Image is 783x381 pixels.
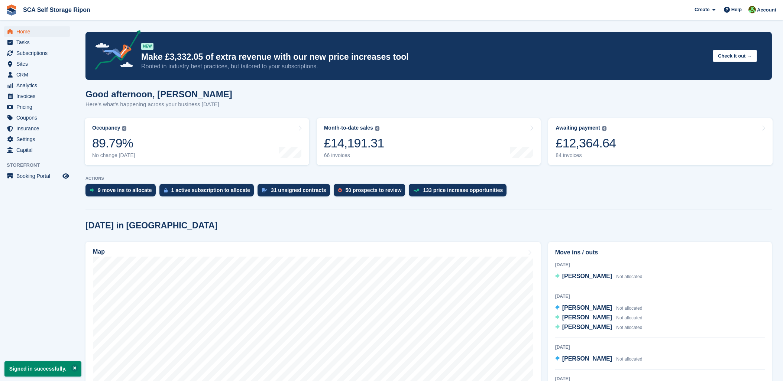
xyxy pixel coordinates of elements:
[20,4,93,16] a: SCA Self Storage Ripon
[141,43,153,50] div: NEW
[93,248,105,255] h2: Map
[89,30,141,72] img: price-adjustments-announcement-icon-8257ccfd72463d97f412b2fc003d46551f7dbcb40ab6d574587a9cd5c0d94...
[4,102,70,112] a: menu
[16,48,61,58] span: Subscriptions
[4,80,70,91] a: menu
[555,303,643,313] a: [PERSON_NAME] Not allocated
[16,37,61,48] span: Tasks
[334,184,409,200] a: 50 prospects to review
[555,323,643,332] a: [PERSON_NAME] Not allocated
[346,187,402,193] div: 50 prospects to review
[324,125,373,131] div: Month-to-date sales
[85,176,772,181] p: ACTIONS
[4,91,70,101] a: menu
[85,89,232,99] h1: Good afternoon, [PERSON_NAME]
[90,188,94,192] img: move_ins_to_allocate_icon-fdf77a2bb77ea45bf5b3d319d69a93e2d87916cf1d5bf7949dd705db3b84f3ca.svg
[713,50,757,62] button: Check it out →
[4,48,70,58] a: menu
[413,189,419,192] img: price_increase_opportunities-93ffe204e8149a01c8c9dc8f82e8f89637d9d84a8eef4429ea346261dce0b2c0.svg
[324,136,384,151] div: £14,191.31
[562,305,612,311] span: [PERSON_NAME]
[61,172,70,180] a: Preview store
[92,125,120,131] div: Occupancy
[423,187,503,193] div: 133 price increase opportunities
[164,188,168,193] img: active_subscription_to_allocate_icon-d502201f5373d7db506a760aba3b589e785aa758c864c3986d89f69b8ff3...
[16,134,61,144] span: Settings
[4,145,70,155] a: menu
[555,272,643,281] a: [PERSON_NAME] Not allocated
[555,293,765,300] div: [DATE]
[4,69,70,80] a: menu
[375,126,379,131] img: icon-info-grey-7440780725fd019a000dd9b08b2336e03edf1995a4989e88bcd33f0948082b44.svg
[16,80,61,91] span: Analytics
[4,134,70,144] a: menu
[4,361,81,377] p: Signed in successfully.
[85,100,232,109] p: Here's what's happening across your business [DATE]
[317,118,541,165] a: Month-to-date sales £14,191.31 66 invoices
[4,59,70,69] a: menu
[271,187,326,193] div: 31 unsigned contracts
[16,113,61,123] span: Coupons
[262,188,267,192] img: contract_signature_icon-13c848040528278c33f63329250d36e43548de30e8caae1d1a13099fd9432cc5.svg
[98,187,152,193] div: 9 move ins to allocate
[555,261,765,268] div: [DATE]
[695,6,709,13] span: Create
[562,314,612,320] span: [PERSON_NAME]
[555,344,765,351] div: [DATE]
[4,26,70,37] a: menu
[16,69,61,80] span: CRM
[141,62,707,71] p: Rooted in industry best practices, but tailored to your subscriptions.
[548,118,773,165] a: Awaiting payment £12,364.64 84 invoices
[16,91,61,101] span: Invoices
[16,123,61,134] span: Insurance
[616,325,642,330] span: Not allocated
[258,184,334,200] a: 31 unsigned contracts
[731,6,742,13] span: Help
[602,126,606,131] img: icon-info-grey-7440780725fd019a000dd9b08b2336e03edf1995a4989e88bcd33f0948082b44.svg
[16,26,61,37] span: Home
[556,136,616,151] div: £12,364.64
[16,102,61,112] span: Pricing
[171,187,250,193] div: 1 active subscription to allocate
[16,59,61,69] span: Sites
[16,171,61,181] span: Booking Portal
[616,306,642,311] span: Not allocated
[748,6,756,13] img: Kelly Neesham
[409,184,510,200] a: 133 price increase opportunities
[338,188,342,192] img: prospect-51fa495bee0391a8d652442698ab0144808aea92771e9ea1ae160a38d050c398.svg
[616,356,642,362] span: Not allocated
[92,136,135,151] div: 89.79%
[4,113,70,123] a: menu
[556,125,600,131] div: Awaiting payment
[141,52,707,62] p: Make £3,332.05 of extra revenue with our new price increases tool
[324,152,384,159] div: 66 invoices
[616,315,642,320] span: Not allocated
[556,152,616,159] div: 84 invoices
[122,126,126,131] img: icon-info-grey-7440780725fd019a000dd9b08b2336e03edf1995a4989e88bcd33f0948082b44.svg
[555,313,643,323] a: [PERSON_NAME] Not allocated
[85,221,217,231] h2: [DATE] in [GEOGRAPHIC_DATA]
[562,355,612,362] span: [PERSON_NAME]
[85,184,159,200] a: 9 move ins to allocate
[159,184,258,200] a: 1 active subscription to allocate
[555,248,765,257] h2: Move ins / outs
[562,273,612,279] span: [PERSON_NAME]
[6,4,17,16] img: stora-icon-8386f47178a22dfd0bd8f6a31ec36ba5ce8667c1dd55bd0f319d3a0aa187defe.svg
[4,37,70,48] a: menu
[562,324,612,330] span: [PERSON_NAME]
[85,118,309,165] a: Occupancy 89.79% No change [DATE]
[555,354,643,364] a: [PERSON_NAME] Not allocated
[4,123,70,134] a: menu
[16,145,61,155] span: Capital
[7,162,74,169] span: Storefront
[757,6,776,14] span: Account
[92,152,135,159] div: No change [DATE]
[4,171,70,181] a: menu
[616,274,642,279] span: Not allocated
